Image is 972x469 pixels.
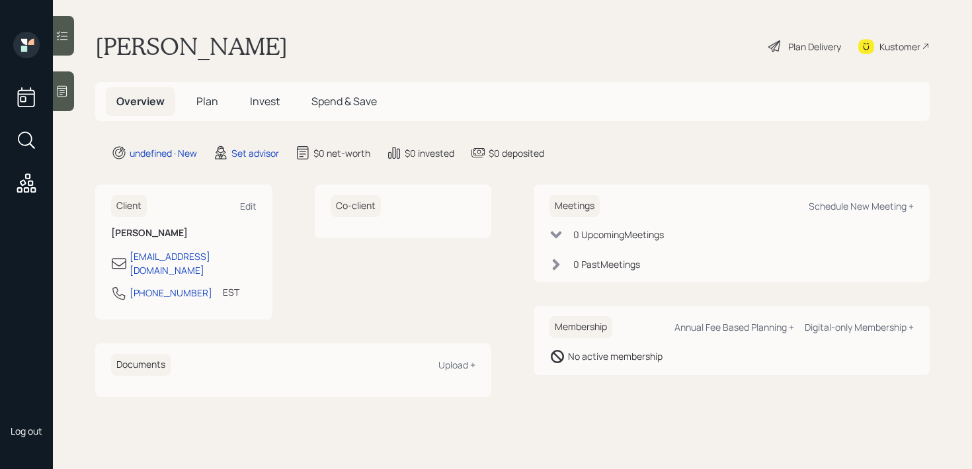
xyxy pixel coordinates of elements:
div: Schedule New Meeting + [809,200,914,212]
div: Kustomer [879,40,920,54]
div: EST [223,285,239,299]
div: Digital-only Membership + [805,321,914,333]
div: No active membership [568,349,663,363]
div: Upload + [438,359,475,371]
h6: Client [111,195,147,217]
div: $0 invested [405,146,454,160]
div: [PHONE_NUMBER] [130,286,212,300]
img: retirable_logo.png [13,382,40,409]
div: 0 Upcoming Meeting s [573,228,664,241]
div: Annual Fee Based Planning + [674,321,794,333]
div: undefined · New [130,146,197,160]
h1: [PERSON_NAME] [95,32,288,61]
span: Overview [116,94,165,108]
h6: Co-client [331,195,381,217]
div: Edit [240,200,257,212]
h6: [PERSON_NAME] [111,228,257,239]
div: $0 deposited [489,146,544,160]
div: Set advisor [231,146,279,160]
h6: Membership [549,316,612,338]
div: $0 net-worth [313,146,370,160]
span: Plan [196,94,218,108]
div: Plan Delivery [788,40,841,54]
h6: Meetings [549,195,600,217]
span: Spend & Save [311,94,377,108]
div: Log out [11,425,42,437]
span: Invest [250,94,280,108]
div: 0 Past Meeting s [573,257,640,271]
h6: Documents [111,354,171,376]
div: [EMAIL_ADDRESS][DOMAIN_NAME] [130,249,257,277]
